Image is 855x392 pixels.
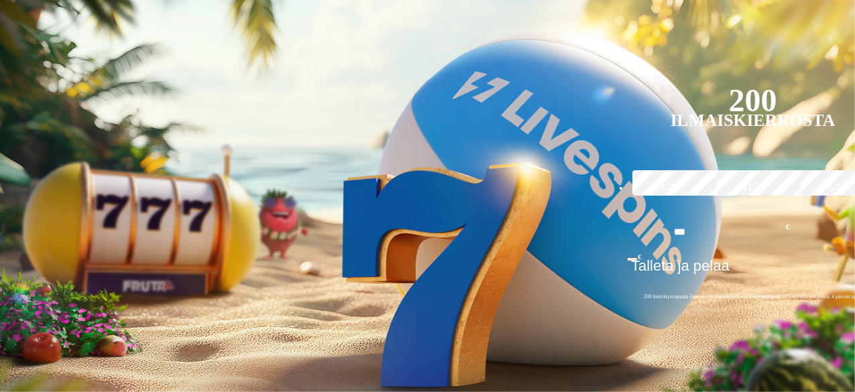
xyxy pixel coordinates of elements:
span: € [638,253,642,261]
label: €150 [714,168,793,207]
span: Talleta ja pelaa [631,257,730,284]
label: €50 [629,168,708,207]
div: Ilmaiskierrosta [671,113,836,129]
span: € [786,221,790,234]
div: 200 [729,92,777,109]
